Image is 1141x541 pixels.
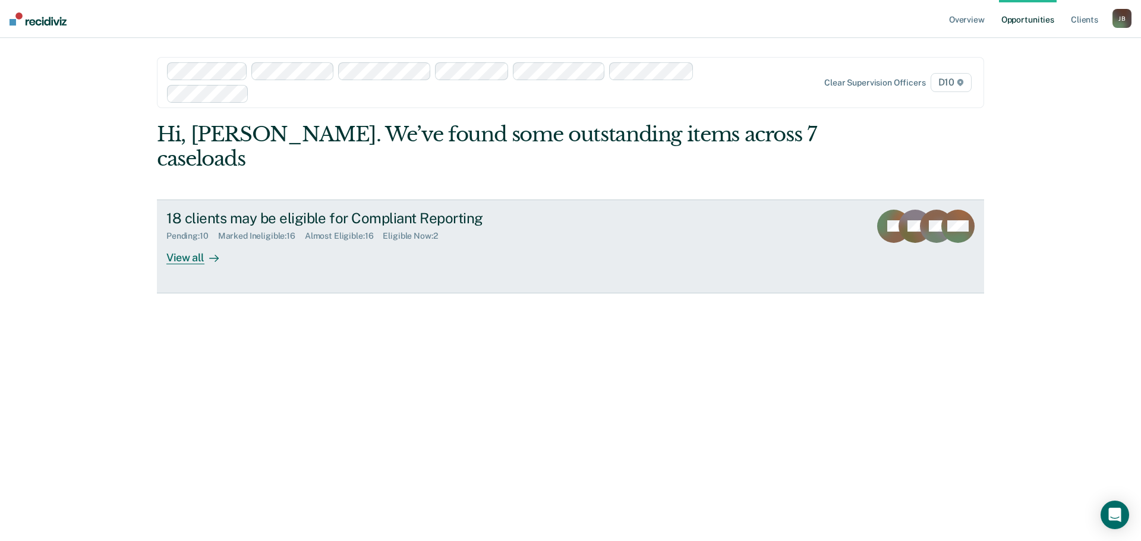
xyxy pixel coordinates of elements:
[1112,9,1131,28] button: JB
[1112,9,1131,28] div: J B
[166,210,584,227] div: 18 clients may be eligible for Compliant Reporting
[824,78,925,88] div: Clear supervision officers
[166,231,218,241] div: Pending : 10
[10,12,67,26] img: Recidiviz
[157,200,984,293] a: 18 clients may be eligible for Compliant ReportingPending:10Marked Ineligible:16Almost Eligible:1...
[166,241,233,264] div: View all
[383,231,447,241] div: Eligible Now : 2
[157,122,819,171] div: Hi, [PERSON_NAME]. We’ve found some outstanding items across 7 caseloads
[305,231,383,241] div: Almost Eligible : 16
[218,231,305,241] div: Marked Ineligible : 16
[1101,501,1129,529] div: Open Intercom Messenger
[931,73,972,92] span: D10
